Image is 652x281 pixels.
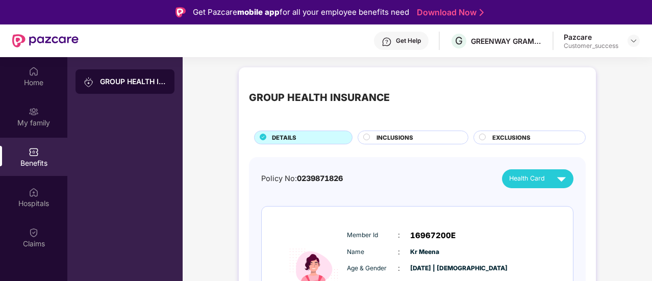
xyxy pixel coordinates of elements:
[410,229,456,242] span: 16967200E
[396,37,421,45] div: Get Help
[29,66,39,76] img: svg+xml;base64,PHN2ZyBpZD0iSG9tZSIgeG1sbnM9Imh0dHA6Ly93d3cudzMub3JnLzIwMDAvc3ZnIiB3aWR0aD0iMjAiIG...
[377,133,413,142] span: INCLUSIONS
[249,90,390,106] div: GROUP HEALTH INSURANCE
[455,35,463,47] span: G
[630,37,638,45] img: svg+xml;base64,PHN2ZyBpZD0iRHJvcGRvd24tMzJ4MzIiIHhtbG5zPSJodHRwOi8vd3d3LnczLm9yZy8yMDAwL3N2ZyIgd2...
[398,229,400,241] span: :
[29,147,39,157] img: svg+xml;base64,PHN2ZyBpZD0iQmVuZWZpdHMiIHhtbG5zPSJodHRwOi8vd3d3LnczLm9yZy8yMDAwL3N2ZyIgd2lkdGg9Ij...
[347,231,398,240] span: Member Id
[297,174,343,183] span: 0239871826
[410,247,461,257] span: Kr Meena
[175,7,186,17] img: Logo
[347,247,398,257] span: Name
[509,173,545,184] span: Health Card
[12,34,79,47] img: New Pazcare Logo
[261,173,343,185] div: Policy No:
[29,187,39,197] img: svg+xml;base64,PHN2ZyBpZD0iSG9zcGl0YWxzIiB4bWxucz0iaHR0cDovL3d3dy53My5vcmcvMjAwMC9zdmciIHdpZHRoPS...
[193,6,409,18] div: Get Pazcare for all your employee benefits need
[84,77,94,87] img: svg+xml;base64,PHN2ZyB3aWR0aD0iMjAiIGhlaWdodD0iMjAiIHZpZXdCb3g9IjAgMCAyMCAyMCIgZmlsbD0ibm9uZSIgeG...
[553,170,570,188] img: svg+xml;base64,PHN2ZyB4bWxucz0iaHR0cDovL3d3dy53My5vcmcvMjAwMC9zdmciIHZpZXdCb3g9IjAgMCAyNCAyNCIgd2...
[398,263,400,274] span: :
[564,32,618,42] div: Pazcare
[398,246,400,258] span: :
[417,7,481,18] a: Download Now
[29,107,39,117] img: svg+xml;base64,PHN2ZyB3aWR0aD0iMjAiIGhlaWdodD0iMjAiIHZpZXdCb3g9IjAgMCAyMCAyMCIgZmlsbD0ibm9uZSIgeG...
[29,227,39,238] img: svg+xml;base64,PHN2ZyBpZD0iQ2xhaW0iIHhtbG5zPSJodHRwOi8vd3d3LnczLm9yZy8yMDAwL3N2ZyIgd2lkdGg9IjIwIi...
[564,42,618,50] div: Customer_success
[480,7,484,18] img: Stroke
[272,133,296,142] span: DETAILS
[410,264,461,273] span: [DATE] | [DEMOGRAPHIC_DATA]
[382,37,392,47] img: svg+xml;base64,PHN2ZyBpZD0iSGVscC0zMngzMiIgeG1sbnM9Imh0dHA6Ly93d3cudzMub3JnLzIwMDAvc3ZnIiB3aWR0aD...
[502,169,573,188] button: Health Card
[347,264,398,273] span: Age & Gender
[100,76,166,87] div: GROUP HEALTH INSURANCE
[471,36,542,46] div: GREENWAY GRAMEEN INFRA
[237,7,280,17] strong: mobile app
[492,133,531,142] span: EXCLUSIONS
